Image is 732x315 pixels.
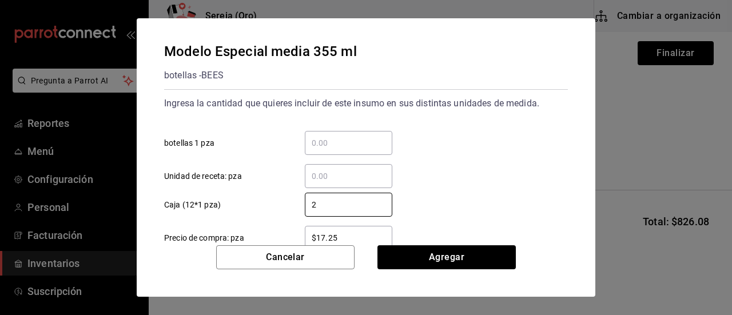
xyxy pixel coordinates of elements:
[164,137,214,149] span: botellas 1 pza
[305,169,392,183] input: Unidad de receta: pza
[305,231,392,245] input: Precio de compra: pza
[164,94,568,113] div: Ingresa la cantidad que quieres incluir de este insumo en sus distintas unidades de medida.
[377,245,516,269] button: Agregar
[164,199,221,211] span: Caja (12*1 pza)
[305,198,392,212] input: Caja (12*1 pza)
[164,232,244,244] span: Precio de compra: pza
[216,245,355,269] button: Cancelar
[305,136,392,150] input: botellas 1 pza
[164,41,357,62] div: Modelo Especial media 355 ml
[164,66,357,85] div: botellas - BEES
[164,170,242,182] span: Unidad de receta: pza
